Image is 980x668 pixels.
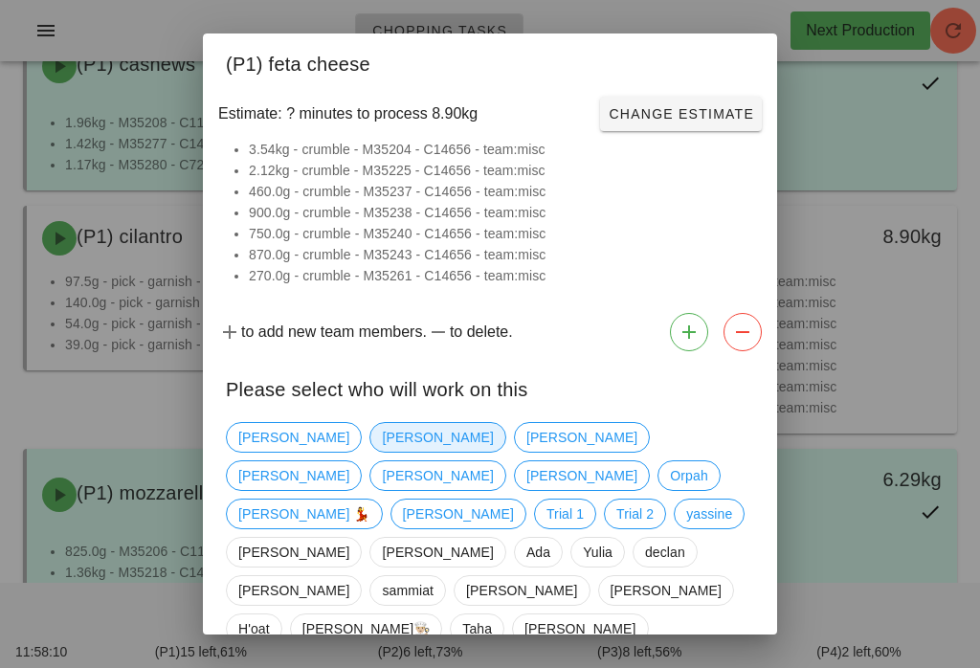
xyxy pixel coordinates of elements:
li: 870.0g - crumble - M35243 - C14656 - team:misc [249,244,754,265]
button: Change Estimate [600,97,762,131]
span: [PERSON_NAME] [403,500,514,528]
span: yassine [686,500,732,528]
span: [PERSON_NAME] [382,538,493,567]
span: Trial 2 [616,500,654,528]
span: [PERSON_NAME] [238,461,349,490]
div: to add new team members. to delete. [203,305,777,359]
span: [PERSON_NAME]👨🏼‍🍳 [302,614,431,643]
span: H'oat [238,614,270,643]
span: Ada [526,538,550,567]
li: 460.0g - crumble - M35237 - C14656 - team:misc [249,181,754,202]
span: [PERSON_NAME] [524,614,635,643]
span: [PERSON_NAME] [526,423,637,452]
span: Taha [462,614,492,643]
li: 2.12kg - crumble - M35225 - C14656 - team:misc [249,160,754,181]
span: Change Estimate [608,106,754,122]
span: Yulia [583,538,612,567]
li: 3.54kg - crumble - M35204 - C14656 - team:misc [249,139,754,160]
span: [PERSON_NAME] [382,461,493,490]
span: Orpah [670,461,707,490]
span: Trial 1 [546,500,584,528]
li: 900.0g - crumble - M35238 - C14656 - team:misc [249,202,754,223]
span: [PERSON_NAME] 💃 [238,500,370,528]
span: declan [645,538,685,567]
span: [PERSON_NAME] [238,576,349,605]
div: (P1) feta cheese [203,33,777,89]
span: [PERSON_NAME] [466,576,577,605]
li: 270.0g - crumble - M35261 - C14656 - team:misc [249,265,754,286]
span: Estimate: ? minutes to process 8.90kg [218,102,478,125]
li: 750.0g - crumble - M35240 - C14656 - team:misc [249,223,754,244]
span: [PERSON_NAME] [238,423,349,452]
span: [PERSON_NAME] [238,538,349,567]
div: Please select who will work on this [203,359,777,414]
span: [PERSON_NAME] [382,423,493,452]
span: sammiat [382,576,434,605]
span: [PERSON_NAME] [611,576,722,605]
span: [PERSON_NAME] [526,461,637,490]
